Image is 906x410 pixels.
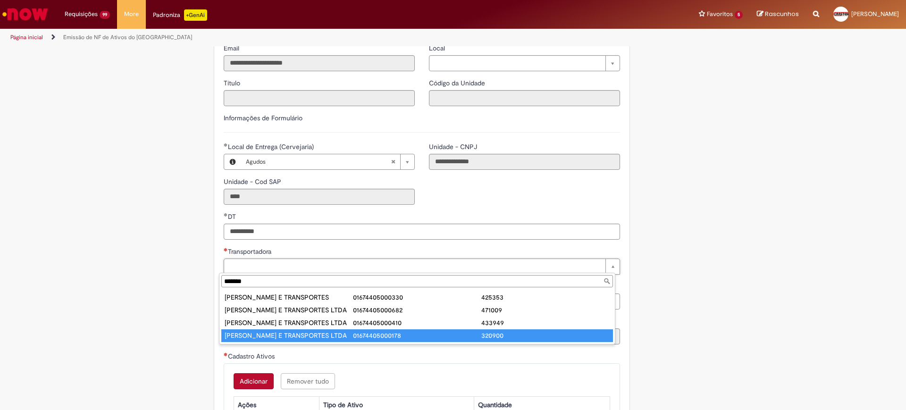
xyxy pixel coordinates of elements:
div: 471009 [481,305,610,315]
div: 01674405000330 [353,293,481,302]
div: 320900 [481,331,610,340]
div: 01674405000410 [353,318,481,327]
div: 433949 [481,318,610,327]
div: [PERSON_NAME] E TRANSPORTES [225,293,353,302]
div: 425353 [481,293,610,302]
div: 01674405000178 [353,331,481,340]
ul: Transportadora [219,289,615,344]
div: [PERSON_NAME] E TRANSPORTES LTDA [225,305,353,315]
div: 01674405000682 [353,305,481,315]
div: [PERSON_NAME] E TRANSPORTES LTDA [225,331,353,340]
div: [PERSON_NAME] E TRANSPORTES LTDA [225,318,353,327]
